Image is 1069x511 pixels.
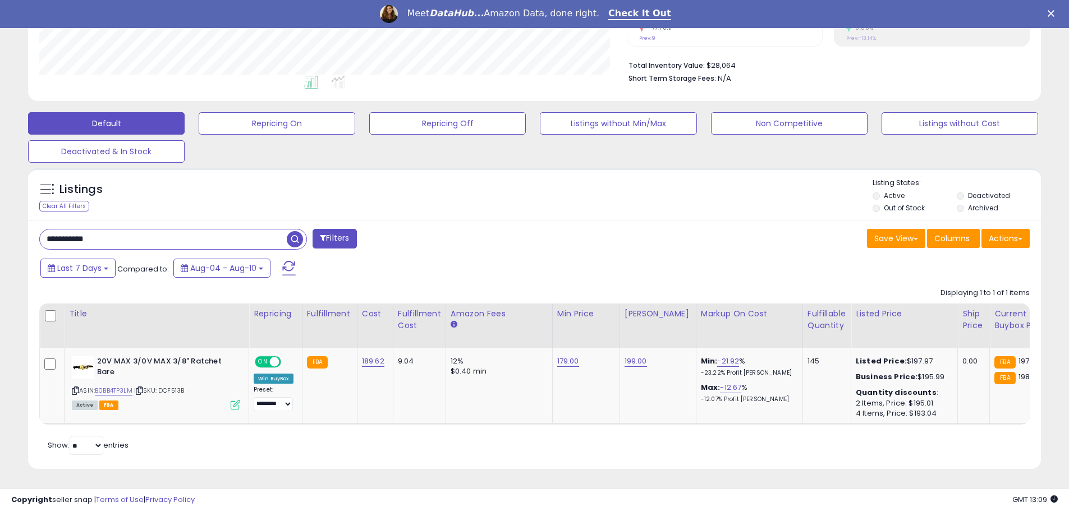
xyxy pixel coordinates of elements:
div: [PERSON_NAME] [625,308,691,320]
b: Listed Price: [856,356,907,366]
b: Total Inventory Value: [628,61,705,70]
div: : [856,388,949,398]
th: The percentage added to the cost of goods (COGS) that forms the calculator for Min & Max prices. [696,303,802,348]
div: 145 [808,356,842,366]
button: Listings without Cost [882,112,1038,135]
i: DataHub... [429,8,484,19]
b: Business Price: [856,371,917,382]
button: Default [28,112,185,135]
label: Active [884,191,905,200]
button: Deactivated & In Stock [28,140,185,163]
button: Repricing Off [369,112,526,135]
strong: Copyright [11,494,52,505]
div: Win BuyBox [254,374,293,384]
div: Cost [362,308,388,320]
p: -23.22% Profit [PERSON_NAME] [701,369,794,377]
a: 199.00 [625,356,647,367]
span: N/A [718,73,731,84]
label: Archived [968,203,998,213]
div: Min Price [557,308,615,320]
div: $0.40 min [451,366,544,376]
img: 31S4qm+NbdL._SL40_.jpg [72,356,94,379]
button: Save View [867,229,925,248]
div: Repricing [254,308,297,320]
button: Columns [927,229,980,248]
span: Compared to: [117,264,169,274]
button: Listings without Min/Max [540,112,696,135]
a: 179.00 [557,356,579,367]
span: OFF [279,357,297,367]
div: 4 Items, Price: $193.04 [856,408,949,418]
small: FBA [994,356,1015,369]
div: $197.97 [856,356,949,366]
div: % [701,356,794,377]
span: Aug-04 - Aug-10 [190,263,256,274]
span: 2025-08-18 13:09 GMT [1012,494,1058,505]
a: Check It Out [608,8,671,20]
b: Max: [701,382,721,393]
a: -12.67 [720,382,741,393]
div: seller snap | | [11,495,195,505]
div: Preset: [254,386,293,411]
div: Fulfillable Quantity [808,308,846,332]
div: $195.99 [856,372,949,382]
span: Columns [934,233,970,244]
div: Listed Price [856,308,953,320]
h5: Listings [59,182,103,197]
small: Amazon Fees. [451,320,457,330]
div: Fulfillment [307,308,352,320]
div: Clear All Filters [39,201,89,211]
div: Displaying 1 to 1 of 1 items [940,288,1030,298]
div: Amazon Fees [451,308,548,320]
div: Meet Amazon Data, done right. [407,8,599,19]
div: 2 Items, Price: $195.01 [856,398,949,408]
b: Quantity discounts [856,387,937,398]
button: Actions [981,229,1030,248]
b: Short Term Storage Fees: [628,73,716,83]
div: 0.00 [962,356,981,366]
span: 197.97 [1018,356,1040,366]
div: Title [69,308,244,320]
img: Profile image for Georgie [380,5,398,23]
small: Prev: 9 [639,35,655,42]
button: Aug-04 - Aug-10 [173,259,270,278]
div: Current Buybox Price [994,308,1052,332]
p: Listing States: [873,178,1041,188]
span: All listings currently available for purchase on Amazon [72,400,98,410]
div: 9.04 [398,356,437,366]
span: Show: entries [48,440,129,450]
label: Out of Stock [884,203,925,213]
button: Non Competitive [711,112,868,135]
li: $28,064 [628,58,1021,71]
a: B0BB4TP3LM [95,386,132,395]
small: FBA [307,356,328,369]
button: Last 7 Days [40,259,116,278]
small: Prev: -13.14% [846,35,876,42]
small: 0.08% [851,24,874,32]
button: Filters [313,229,356,248]
small: -77.78% [644,24,671,32]
span: FBA [99,400,118,410]
label: Deactivated [968,191,1010,200]
span: 198 [1018,371,1030,382]
div: Markup on Cost [701,308,798,320]
b: 20V MAX 3/0V MAX 3/8" Ratchet Bare [97,356,233,380]
a: Privacy Policy [145,494,195,505]
span: | SKU: DCF513B [134,386,184,395]
p: -12.07% Profit [PERSON_NAME] [701,395,794,403]
b: Min: [701,356,718,366]
div: ASIN: [72,356,240,408]
div: % [701,383,794,403]
span: ON [256,357,270,367]
div: 12% [451,356,544,366]
div: Fulfillment Cost [398,308,441,332]
div: Ship Price [962,308,985,332]
a: Terms of Use [96,494,144,505]
a: -21.92 [717,356,739,367]
span: Last 7 Days [57,263,102,274]
div: Close [1048,10,1059,17]
small: FBA [994,372,1015,384]
a: 189.62 [362,356,384,367]
button: Repricing On [199,112,355,135]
